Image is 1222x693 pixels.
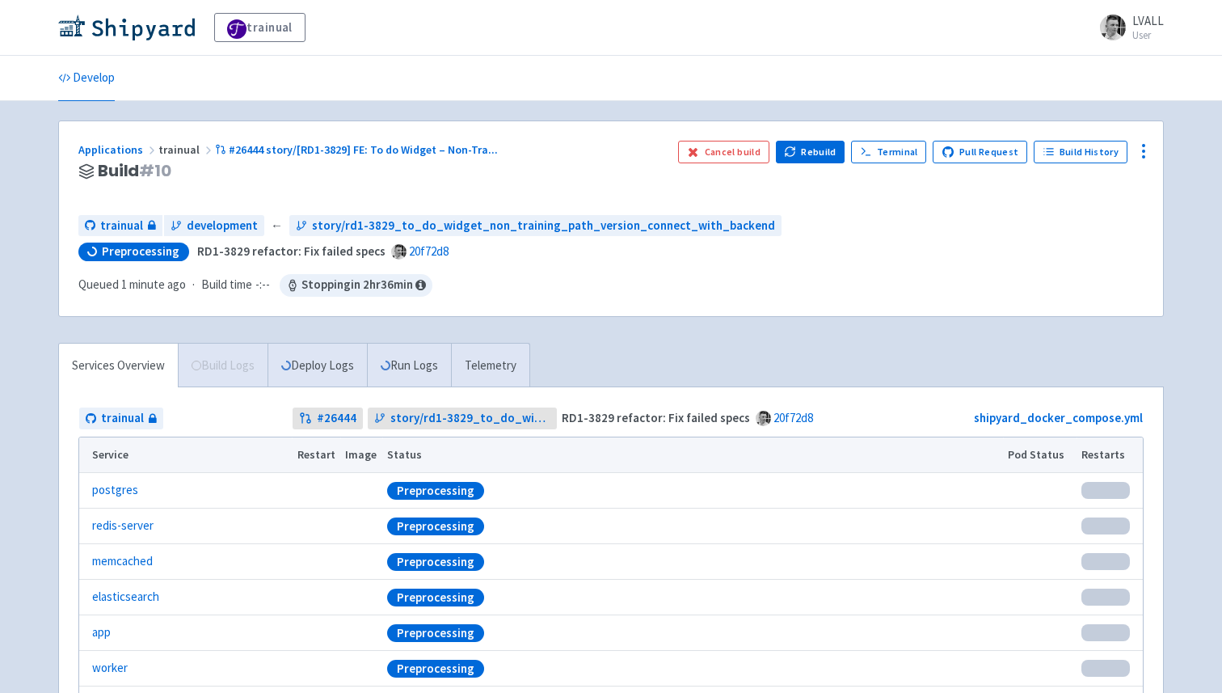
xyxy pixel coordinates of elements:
[229,142,498,157] span: #26444 story/[RD1-3829] FE: To do Widget – Non-Tra ...
[387,482,484,500] div: Preprocessing
[368,408,558,429] a: story/rd1-3829_to_do_widget_non_training_path_version_connect_with_backend
[139,159,171,182] span: # 10
[317,409,356,428] strong: # 26444
[293,408,363,429] a: #26444
[387,589,484,606] div: Preprocessing
[164,215,264,237] a: development
[312,217,775,235] span: story/rd1-3829_to_do_widget_non_training_path_version_connect_with_backend
[387,518,484,535] div: Preprocessing
[1034,141,1127,163] a: Build History
[390,409,551,428] span: story/rd1-3829_to_do_widget_non_training_path_version_connect_with_backend
[1090,15,1164,40] a: LVALL User
[974,410,1143,425] a: shipyard_docker_compose.yml
[933,141,1027,163] a: Pull Request
[1132,13,1164,28] span: LVALL
[98,162,171,180] span: Build
[387,553,484,571] div: Preprocessing
[289,215,782,237] a: story/rd1-3829_to_do_widget_non_training_path_version_connect_with_backend
[409,243,449,259] a: 20f72d8
[78,274,432,297] div: ·
[678,141,769,163] button: Cancel build
[79,437,292,473] th: Service
[1132,30,1164,40] small: User
[562,410,750,425] strong: RD1-3829 refactor: Fix failed specs
[268,344,367,388] a: Deploy Logs
[382,437,1003,473] th: Status
[92,659,128,678] a: worker
[292,437,340,473] th: Restart
[121,277,186,292] time: 1 minute ago
[102,243,179,260] span: Preprocessing
[79,408,163,429] a: trainual
[92,552,153,571] a: memcached
[92,481,138,500] a: postgres
[214,13,305,42] a: trainual
[280,274,432,297] span: Stopping in 2 hr 36 min
[58,56,115,101] a: Develop
[58,15,195,40] img: Shipyard logo
[271,217,283,235] span: ←
[1077,437,1143,473] th: Restarts
[101,409,144,428] span: trainual
[451,344,529,388] a: Telemetry
[201,276,252,294] span: Build time
[215,142,500,157] a: #26444 story/[RD1-3829] FE: To do Widget – Non-Tra...
[59,344,178,388] a: Services Overview
[367,344,451,388] a: Run Logs
[78,215,162,237] a: trainual
[158,142,215,157] span: trainual
[100,217,143,235] span: trainual
[851,141,926,163] a: Terminal
[92,517,154,535] a: redis-server
[92,588,159,606] a: elasticsearch
[387,624,484,642] div: Preprocessing
[78,277,186,292] span: Queued
[92,623,111,642] a: app
[387,660,484,678] div: Preprocessing
[340,437,382,473] th: Image
[255,276,270,294] span: -:--
[78,142,158,157] a: Applications
[197,243,386,259] strong: RD1-3829 refactor: Fix failed specs
[773,410,813,425] a: 20f72d8
[1003,437,1077,473] th: Pod Status
[776,141,845,163] button: Rebuild
[187,217,258,235] span: development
